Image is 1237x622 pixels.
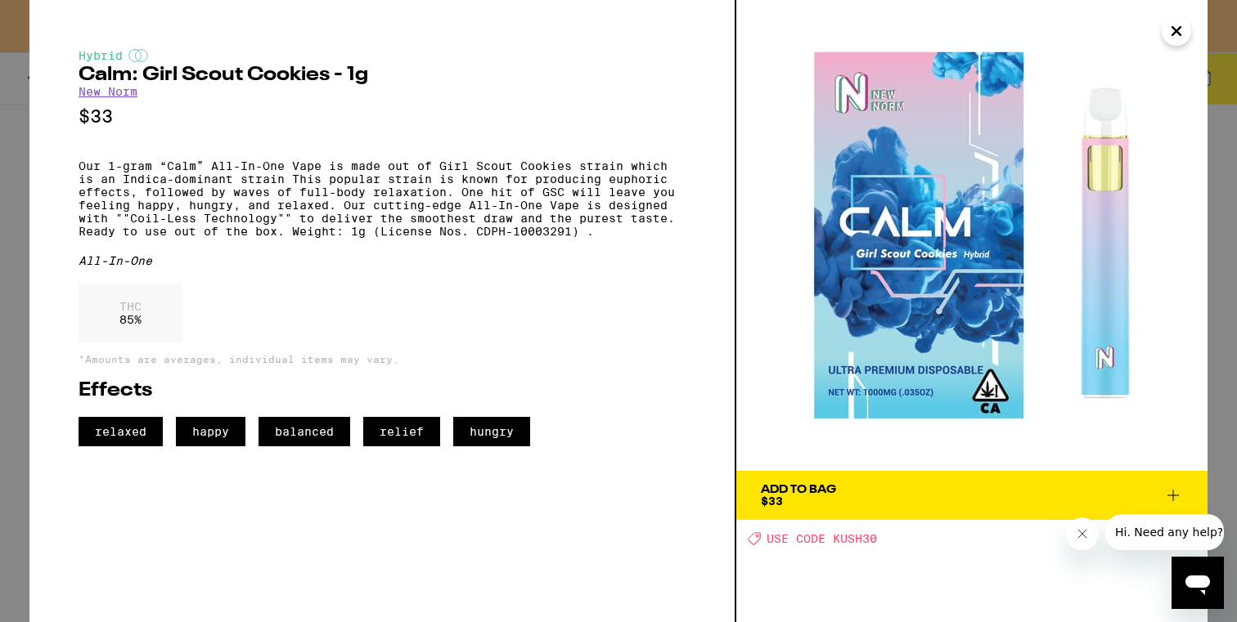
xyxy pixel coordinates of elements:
button: Add To Bag$33 [736,471,1208,520]
span: USE CODE KUSH30 [767,532,877,545]
h2: Effects [79,381,686,400]
span: relaxed [79,417,163,446]
div: Hybrid [79,49,686,62]
h2: Calm: Girl Scout Cookies - 1g [79,65,686,85]
div: 85 % [79,284,182,342]
a: New Norm [79,85,137,98]
span: happy [176,417,245,446]
iframe: Message from company [1105,514,1224,550]
span: $33 [761,494,783,508]
p: *Amounts are averages, individual items may vary. [79,354,686,365]
span: balanced [259,417,350,446]
div: All-In-One [79,254,686,267]
p: $33 [79,106,686,127]
img: hybridColor.svg [128,49,148,62]
button: Close [1162,16,1191,46]
span: relief [363,417,440,446]
div: Add To Bag [761,484,836,495]
iframe: Button to launch messaging window [1172,557,1224,609]
p: Our 1-gram “Calm” All-In-One Vape is made out of Girl Scout Cookies strain which is an Indica-dom... [79,159,686,238]
iframe: Close message [1066,517,1099,550]
p: THC [119,300,142,313]
span: hungry [453,417,530,446]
